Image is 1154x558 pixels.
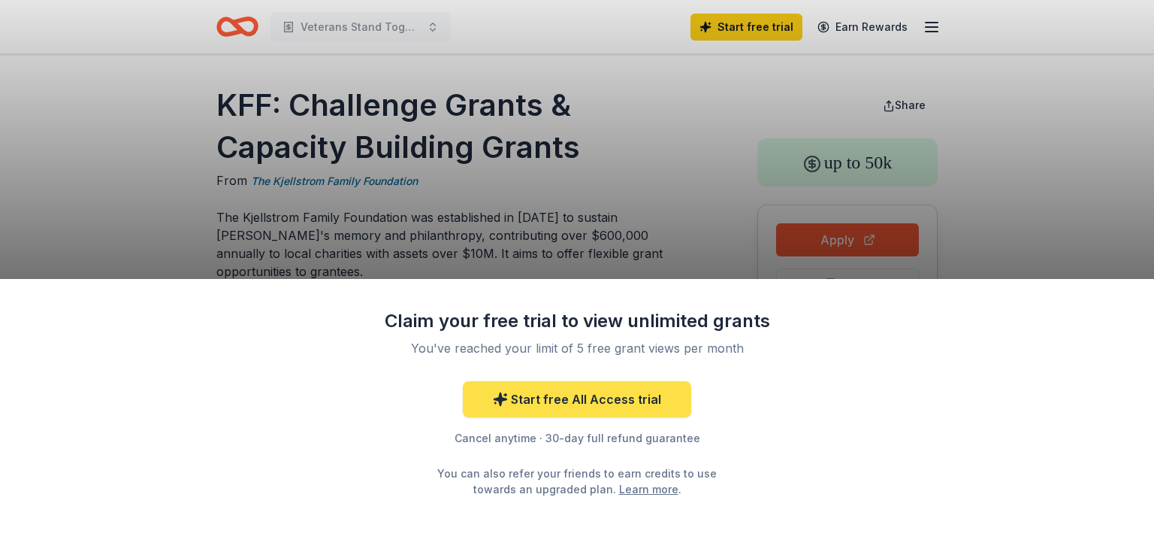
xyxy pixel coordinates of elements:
[463,381,691,417] a: Start free All Access trial
[400,339,754,357] div: You've reached your limit of 5 free grant views per month
[619,481,678,497] a: Learn more
[424,466,730,497] div: You can also refer your friends to earn credits to use towards an upgraded plan. .
[382,429,772,447] div: Cancel anytime · 30-day full refund guarantee
[382,309,772,333] div: Claim your free trial to view unlimited grants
